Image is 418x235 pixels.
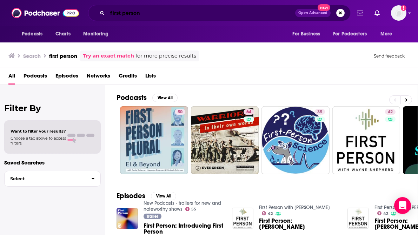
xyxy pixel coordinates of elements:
a: 35 [314,109,325,115]
a: Credits [119,70,137,85]
a: First Person: Introducing First Person [144,223,224,235]
button: open menu [287,27,329,41]
span: Logged in as AtriaBooks [391,5,406,21]
a: 50 [120,106,188,174]
div: Open Intercom Messenger [394,197,411,214]
span: 42 [388,109,393,116]
a: 42 [332,106,400,174]
a: 42 [377,211,389,215]
span: Podcasts [22,29,42,39]
h2: Episodes [117,192,145,200]
button: Show profile menu [391,5,406,21]
a: Try an exact match [83,52,134,60]
a: First Person: Michael Card [259,218,339,230]
span: 35 [317,109,322,116]
button: Send feedback [372,53,407,59]
button: open menu [78,27,117,41]
a: First Person with Wayne Shepherd [259,204,330,210]
span: Monitoring [83,29,108,39]
h3: Search [23,53,41,59]
span: For Business [292,29,320,39]
span: First Person: [PERSON_NAME] [259,218,339,230]
span: New [318,4,330,11]
a: Show notifications dropdown [372,7,383,19]
a: 55 [185,207,197,211]
span: Select [5,176,86,181]
p: Saved Searches [4,159,101,166]
h2: Filter By [4,103,101,113]
a: 64 [191,106,259,174]
span: 64 [246,109,251,116]
button: View All [151,192,176,200]
span: For Podcasters [333,29,367,39]
a: Podcasts [24,70,47,85]
span: for more precise results [135,52,196,60]
img: Podchaser - Follow, Share and Rate Podcasts [12,6,79,20]
button: Select [4,171,101,187]
button: Open AdvancedNew [295,9,331,17]
a: PodcastsView All [117,93,178,102]
h3: first person [49,53,77,59]
svg: Add a profile image [401,5,406,11]
h2: Podcasts [117,93,147,102]
span: Trailer [146,214,158,219]
a: 64 [244,109,254,115]
input: Search podcasts, credits, & more... [107,7,295,19]
span: More [380,29,392,39]
span: Choose a tab above to access filters. [11,136,66,146]
a: New Podcasts - trailers for new and noteworthy shows [144,200,221,212]
img: First Person: Introducing First Person [117,208,138,229]
a: 42 [262,211,273,215]
div: Search podcasts, credits, & more... [88,5,351,21]
button: View All [152,94,178,102]
span: Want to filter your results? [11,129,66,134]
a: Lists [145,70,156,85]
span: 42 [268,212,273,215]
a: 50 [175,109,185,115]
a: All [8,70,15,85]
button: open menu [17,27,52,41]
button: open menu [376,27,401,41]
img: First Person: Michael Card [232,208,253,229]
a: Show notifications dropdown [354,7,366,19]
span: 50 [178,109,183,116]
span: 55 [191,208,196,211]
span: Charts [55,29,71,39]
img: User Profile [391,5,406,21]
a: Episodes [55,70,78,85]
span: 42 [383,212,388,215]
a: 35 [261,106,330,174]
span: Open Advanced [298,11,327,15]
a: EpisodesView All [117,192,176,200]
a: 42 [385,109,396,115]
a: Networks [87,70,110,85]
a: Charts [51,27,75,41]
img: First Person: Joe Carlson [347,208,369,229]
button: open menu [329,27,377,41]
